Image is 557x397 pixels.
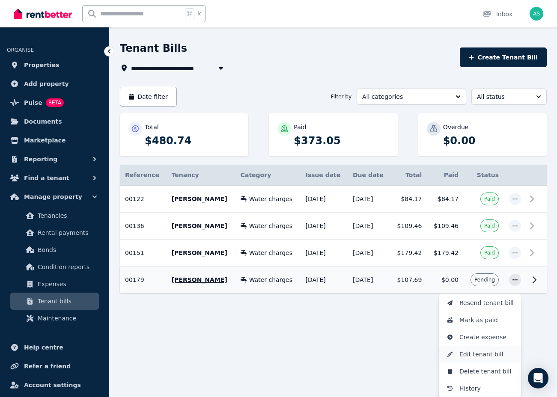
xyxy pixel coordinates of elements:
span: All status [477,92,529,101]
td: [DATE] [300,213,348,240]
span: Bonds [38,245,95,255]
span: Documents [24,116,62,127]
p: [PERSON_NAME] [172,195,230,203]
span: Manage property [24,192,82,202]
span: Pending [474,276,495,283]
img: Ann Shircore [530,7,543,21]
span: Paid [484,196,495,202]
a: Expenses [10,276,99,293]
td: $179.42 [427,240,464,267]
span: Water charges [249,222,292,230]
th: Due date [348,165,390,186]
a: Maintenance [10,310,99,327]
span: Expenses [38,279,95,289]
span: 00179 [125,276,144,283]
span: 00122 [125,196,144,202]
p: Total [145,123,159,131]
span: Refer a friend [24,361,71,371]
span: Marketplace [24,135,66,145]
span: Create expense [459,332,514,342]
a: Add property [7,75,102,92]
th: Paid [427,165,464,186]
a: Account settings [7,376,102,394]
span: Mark as paid [459,315,514,325]
span: Water charges [249,249,292,257]
span: k [198,10,201,17]
button: Manage property [7,188,102,205]
span: Delete tenant bill [459,366,514,376]
img: RentBetter [14,7,72,20]
button: Edit tenant bill [439,346,521,363]
span: Condition reports [38,262,95,272]
span: Water charges [249,276,292,284]
th: Tenancy [167,165,235,186]
td: $0.00 [427,267,464,293]
p: [PERSON_NAME] [172,249,230,257]
button: Find a tenant [7,169,102,187]
td: [DATE] [300,267,348,293]
span: Find a tenant [24,173,69,183]
span: BETA [46,98,64,107]
span: Filter by [331,93,351,100]
th: Status [464,165,504,186]
span: 00151 [125,249,144,256]
span: Add property [24,79,69,89]
span: Paid [484,222,495,229]
span: Pulse [24,98,42,108]
span: Edit tenant bill [459,349,514,359]
button: All status [471,89,547,105]
a: PulseBETA [7,94,102,111]
a: Documents [7,113,102,130]
a: Refer a friend [7,358,102,375]
a: Bonds [10,241,99,258]
span: Account settings [24,380,81,390]
p: [PERSON_NAME] [172,222,230,230]
h1: Tenant Bills [120,41,187,55]
td: [DATE] [348,186,390,213]
span: History [459,383,514,394]
td: $179.42 [390,240,427,267]
div: Inbox [483,10,512,18]
p: $480.74 [145,134,240,148]
button: History [439,380,521,397]
th: Category [235,165,301,186]
button: Date filter [120,87,177,107]
a: Rental payments [10,224,99,241]
p: Paid [294,123,306,131]
th: Issue date [300,165,348,186]
td: [DATE] [348,267,390,293]
span: 00136 [125,222,144,229]
span: Tenant bills [38,296,95,306]
span: Water charges [249,195,292,203]
td: [DATE] [348,213,390,240]
span: ORGANISE [7,47,34,53]
span: Reporting [24,154,57,164]
button: Create Tenant Bill [460,47,547,67]
td: [DATE] [300,186,348,213]
a: Help centre [7,339,102,356]
td: $84.17 [427,186,464,213]
span: Paid [484,249,495,256]
div: Open Intercom Messenger [528,368,548,388]
p: $0.00 [443,134,538,148]
button: All categories [357,89,466,105]
p: $373.05 [294,134,389,148]
span: Help centre [24,342,63,353]
span: Maintenance [38,313,95,323]
button: Mark as paid [439,311,521,329]
th: Total [390,165,427,186]
td: $107.69 [390,267,427,293]
a: Properties [7,56,102,74]
td: [DATE] [348,240,390,267]
span: Properties [24,60,60,70]
button: Reporting [7,151,102,168]
button: Delete tenant bill [439,363,521,380]
td: [DATE] [300,240,348,267]
button: Create expense [439,329,521,346]
td: $109.46 [427,213,464,240]
span: All categories [362,92,449,101]
span: Reference [125,172,159,178]
span: Resend tenant bill [459,298,514,308]
span: Tenancies [38,210,95,221]
button: Resend tenant bill [439,294,521,311]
